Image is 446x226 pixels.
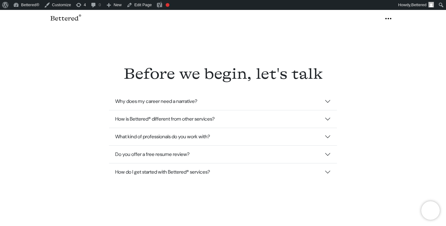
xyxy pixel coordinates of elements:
[109,146,337,163] button: Do you offer a free resume review?
[79,14,81,20] sup: ®
[109,163,337,181] button: How do I get started with Bettered® services?
[109,110,337,128] button: How is Bettered® different from other services?
[109,93,337,110] button: Why does my career need a narrative?
[166,3,169,7] div: Focus keyphrase not set
[421,201,440,220] iframe: Brevo live chat
[109,128,337,145] button: What kind of professionals do you work with?
[50,12,81,25] a: Bettered®
[411,2,426,7] span: Bettered
[109,65,337,91] h2: Before we begin, let's talk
